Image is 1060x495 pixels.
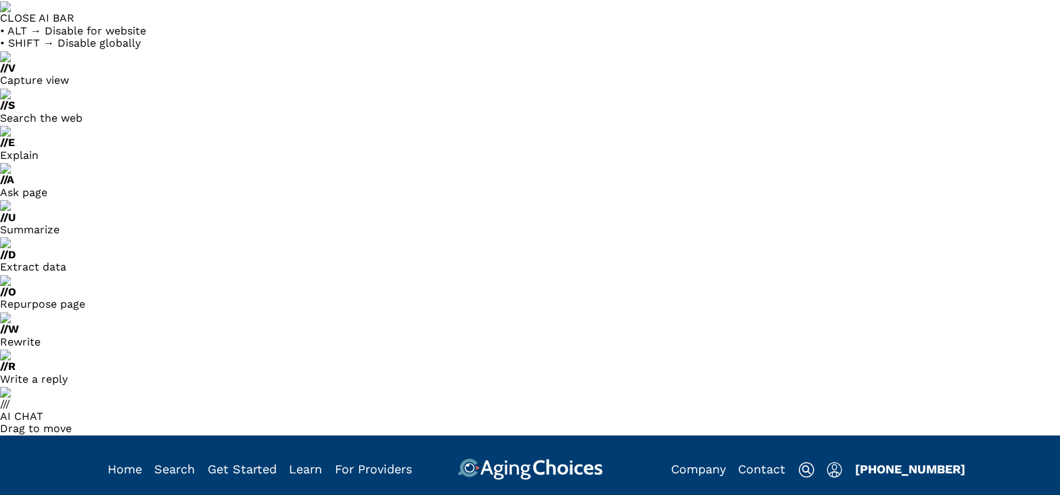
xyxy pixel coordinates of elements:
[154,462,195,476] a: Search
[457,458,602,480] img: AgingChoices
[335,462,412,476] a: For Providers
[108,462,142,476] a: Home
[827,462,842,478] img: user-icon.svg
[827,458,842,480] div: Popover trigger
[154,458,195,480] div: Popover trigger
[671,462,726,476] a: Company
[855,462,965,476] a: [PHONE_NUMBER]
[738,462,785,476] a: Contact
[798,462,814,478] img: search-icon.svg
[289,462,322,476] a: Learn
[208,462,277,476] a: Get Started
